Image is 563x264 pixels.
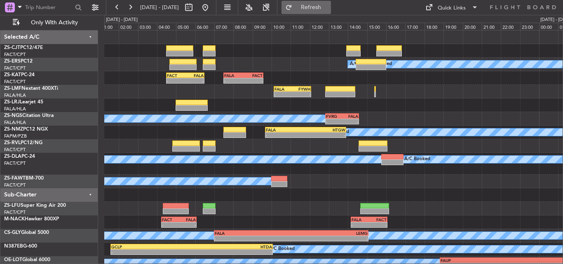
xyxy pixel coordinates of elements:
[4,51,26,58] a: FACT/CPT
[4,209,26,215] a: FACT/CPT
[4,133,27,139] a: FAPM/PZB
[293,86,310,91] div: FYWH
[192,244,272,249] div: HTDA
[272,23,291,30] div: 10:00
[291,231,368,236] div: LEMG
[4,119,26,126] a: FALA/HLA
[111,244,192,249] div: GCLP
[281,1,331,14] button: Refresh
[162,217,179,222] div: FACT
[4,45,20,50] span: ZS-CJT
[463,23,482,30] div: 20:00
[293,92,310,97] div: -
[157,23,176,30] div: 04:00
[192,250,272,255] div: -
[185,73,204,78] div: FALA
[233,23,252,30] div: 08:00
[367,23,386,30] div: 15:00
[167,78,185,83] div: -
[4,182,26,188] a: FACT/CPT
[425,23,443,30] div: 18:00
[326,119,342,124] div: -
[140,4,179,11] span: [DATE] - [DATE]
[4,65,26,71] a: FACT/CPT
[386,23,405,30] div: 16:00
[215,236,291,241] div: -
[162,222,179,227] div: -
[214,23,233,30] div: 07:00
[119,23,138,30] div: 02:00
[4,230,49,235] a: CS-GLYGlobal 5000
[4,86,58,91] a: ZS-LMFNextant 400XTi
[4,79,26,85] a: FACT/CPT
[185,78,204,83] div: -
[4,100,20,105] span: ZS-LRJ
[4,203,66,208] a: ZS-LFUSuper King Air 200
[4,113,22,118] span: ZS-NGS
[111,250,192,255] div: -
[4,100,43,105] a: ZS-LRJLearjet 45
[100,23,119,30] div: 01:00
[501,23,520,30] div: 22:00
[520,23,539,30] div: 23:00
[4,127,23,132] span: ZS-NMZ
[443,23,462,30] div: 19:00
[4,154,35,159] a: ZS-DLAPC-24
[352,217,369,222] div: FALA
[4,160,26,166] a: FACT/CPT
[266,133,306,138] div: -
[224,73,244,78] div: FALA
[4,45,43,50] a: ZS-CJTPC12/47E
[269,243,295,255] div: A/C Booked
[4,244,37,249] a: N387EBG-600
[21,20,87,26] span: Only With Activity
[224,78,244,83] div: -
[342,119,358,124] div: -
[482,23,501,30] div: 21:00
[4,92,26,98] a: FALA/HLA
[291,236,368,241] div: -
[167,73,185,78] div: FACT
[294,5,328,10] span: Refresh
[4,127,48,132] a: ZS-NMZPC12 NGX
[4,257,50,262] a: OE-LOTGlobal 6000
[421,1,482,14] button: Quick Links
[4,59,33,64] a: ZS-ERSPC12
[352,222,369,227] div: -
[4,217,25,222] span: M-NACK
[369,217,387,222] div: FACT
[4,113,54,118] a: ZS-NGSCitation Ultra
[4,257,22,262] span: OE-LOT
[4,72,35,77] a: ZS-KATPC-24
[305,127,345,132] div: HTGW
[438,4,466,12] div: Quick Links
[405,23,424,30] div: 17:00
[441,258,534,263] div: FAUP
[138,23,157,30] div: 03:00
[25,1,73,14] input: Trip Number
[4,72,21,77] span: ZS-KAT
[244,73,263,78] div: FACT
[4,230,21,235] span: CS-GLY
[539,23,558,30] div: 00:00
[9,16,89,29] button: Only With Activity
[326,114,342,119] div: FVRG
[179,222,196,227] div: -
[4,176,23,181] span: ZS-FAW
[4,59,21,64] span: ZS-ERS
[4,203,21,208] span: ZS-LFU
[4,217,59,222] a: M-NACKHawker 800XP
[4,154,21,159] span: ZS-DLA
[305,133,345,138] div: -
[4,140,21,145] span: ZS-RVL
[4,244,23,249] span: N387EB
[329,23,348,30] div: 13:00
[106,16,138,23] div: [DATE] - [DATE]
[253,23,272,30] div: 09:00
[348,23,367,30] div: 14:00
[310,23,329,30] div: 12:00
[4,86,21,91] span: ZS-LMF
[274,92,292,97] div: -
[215,231,291,236] div: FALA
[404,153,430,166] div: A/C Booked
